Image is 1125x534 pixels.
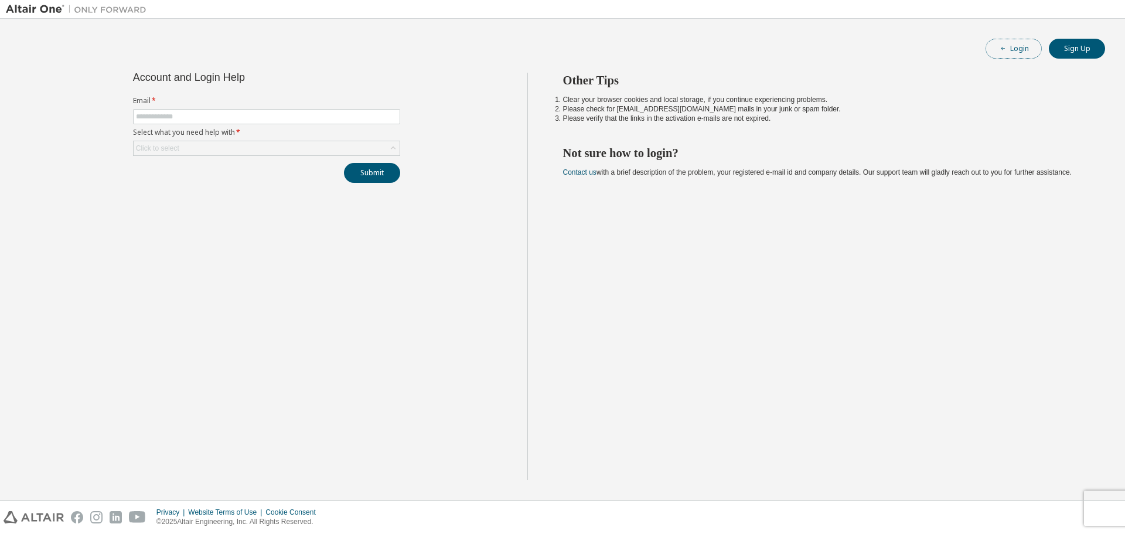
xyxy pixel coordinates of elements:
[110,511,122,523] img: linkedin.svg
[133,73,347,82] div: Account and Login Help
[188,508,265,517] div: Website Terms of Use
[344,163,400,183] button: Submit
[129,511,146,523] img: youtube.svg
[563,168,1072,176] span: with a brief description of the problem, your registered e-mail id and company details. Our suppo...
[90,511,103,523] img: instagram.svg
[156,517,323,527] p: © 2025 Altair Engineering, Inc. All Rights Reserved.
[4,511,64,523] img: altair_logo.svg
[6,4,152,15] img: Altair One
[563,104,1085,114] li: Please check for [EMAIL_ADDRESS][DOMAIN_NAME] mails in your junk or spam folder.
[136,144,179,153] div: Click to select
[986,39,1042,59] button: Login
[563,145,1085,161] h2: Not sure how to login?
[563,95,1085,104] li: Clear your browser cookies and local storage, if you continue experiencing problems.
[265,508,322,517] div: Cookie Consent
[71,511,83,523] img: facebook.svg
[156,508,188,517] div: Privacy
[134,141,400,155] div: Click to select
[1049,39,1105,59] button: Sign Up
[563,168,596,176] a: Contact us
[563,73,1085,88] h2: Other Tips
[563,114,1085,123] li: Please verify that the links in the activation e-mails are not expired.
[133,128,400,137] label: Select what you need help with
[133,96,400,106] label: Email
